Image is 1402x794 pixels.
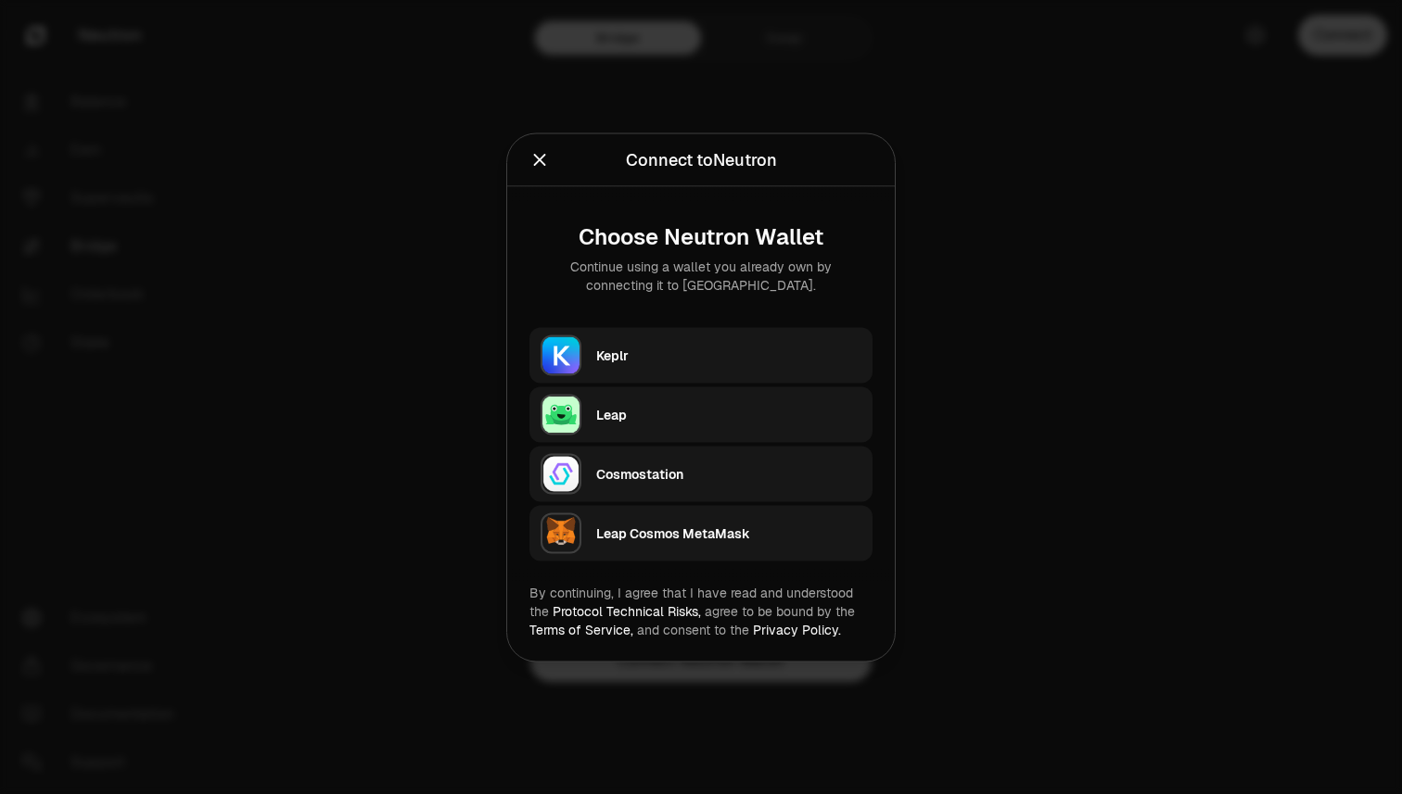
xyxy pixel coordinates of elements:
[596,346,861,364] div: Keplr
[753,621,841,637] a: Privacy Policy.
[529,146,550,172] button: Close
[529,505,873,561] button: Leap Cosmos MetaMaskLeap Cosmos MetaMask
[596,405,861,423] div: Leap
[596,464,861,483] div: Cosmostation
[542,514,580,551] img: Leap Cosmos MetaMask
[553,602,701,619] a: Protocol Technical Risks,
[529,583,873,638] div: By continuing, I agree that I have read and understood the agree to be bound by the and consent t...
[542,336,580,373] img: Keplr
[544,223,858,249] div: Choose Neutron Wallet
[542,396,580,433] img: Leap
[626,146,777,172] div: Connect to Neutron
[596,523,861,542] div: Leap Cosmos MetaMask
[529,386,873,442] button: LeapLeap
[529,446,873,501] button: CosmostationCosmostation
[542,455,580,492] img: Cosmostation
[529,327,873,383] button: KeplrKeplr
[544,257,858,294] div: Continue using a wallet you already own by connecting it to [GEOGRAPHIC_DATA].
[529,621,633,637] a: Terms of Service,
